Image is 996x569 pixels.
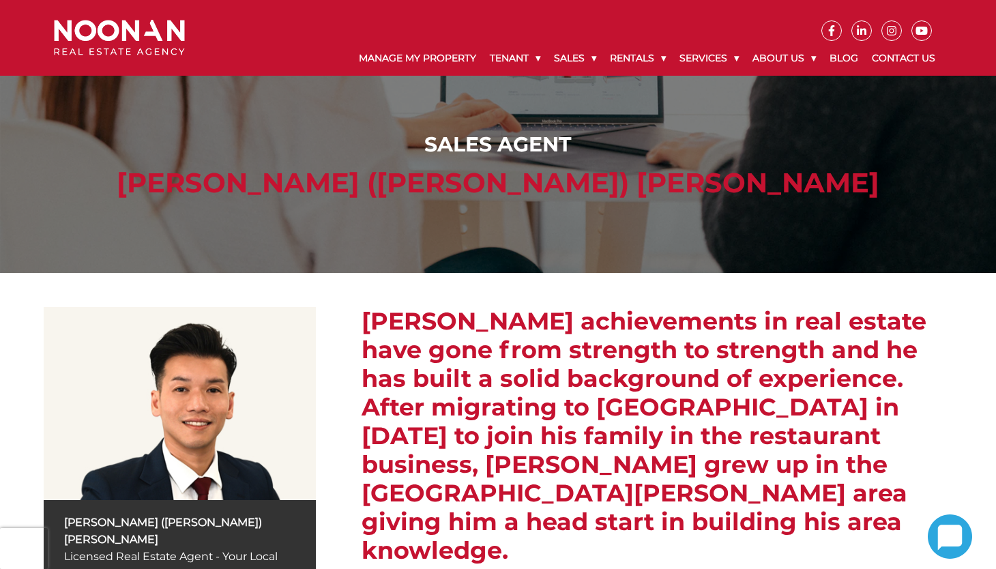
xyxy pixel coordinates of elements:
[865,41,942,76] a: Contact Us
[673,41,746,76] a: Services
[362,307,952,565] h2: [PERSON_NAME] achievements in real estate have gone from strength to strength and he has built a ...
[352,41,483,76] a: Manage My Property
[54,20,185,56] img: Noonan Real Estate Agency
[44,307,317,500] img: Simon (Xin Rong) Cai
[57,129,939,160] div: Sales Agent
[746,41,823,76] a: About Us
[57,166,939,199] h1: [PERSON_NAME] ([PERSON_NAME]) [PERSON_NAME]
[823,41,865,76] a: Blog
[483,41,547,76] a: Tenant
[603,41,673,76] a: Rentals
[64,514,296,548] p: [PERSON_NAME] ([PERSON_NAME]) [PERSON_NAME]
[547,41,603,76] a: Sales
